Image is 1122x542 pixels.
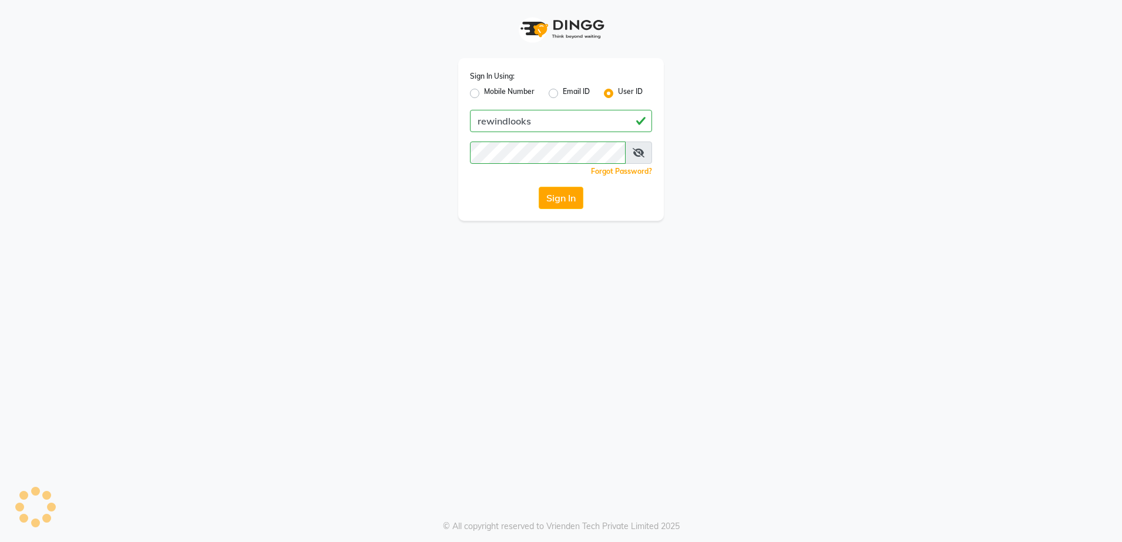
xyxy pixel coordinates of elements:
[514,12,608,46] img: logo1.svg
[618,86,643,100] label: User ID
[539,187,583,209] button: Sign In
[563,86,590,100] label: Email ID
[591,167,652,176] a: Forgot Password?
[470,142,626,164] input: Username
[484,86,535,100] label: Mobile Number
[470,71,515,82] label: Sign In Using:
[470,110,652,132] input: Username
